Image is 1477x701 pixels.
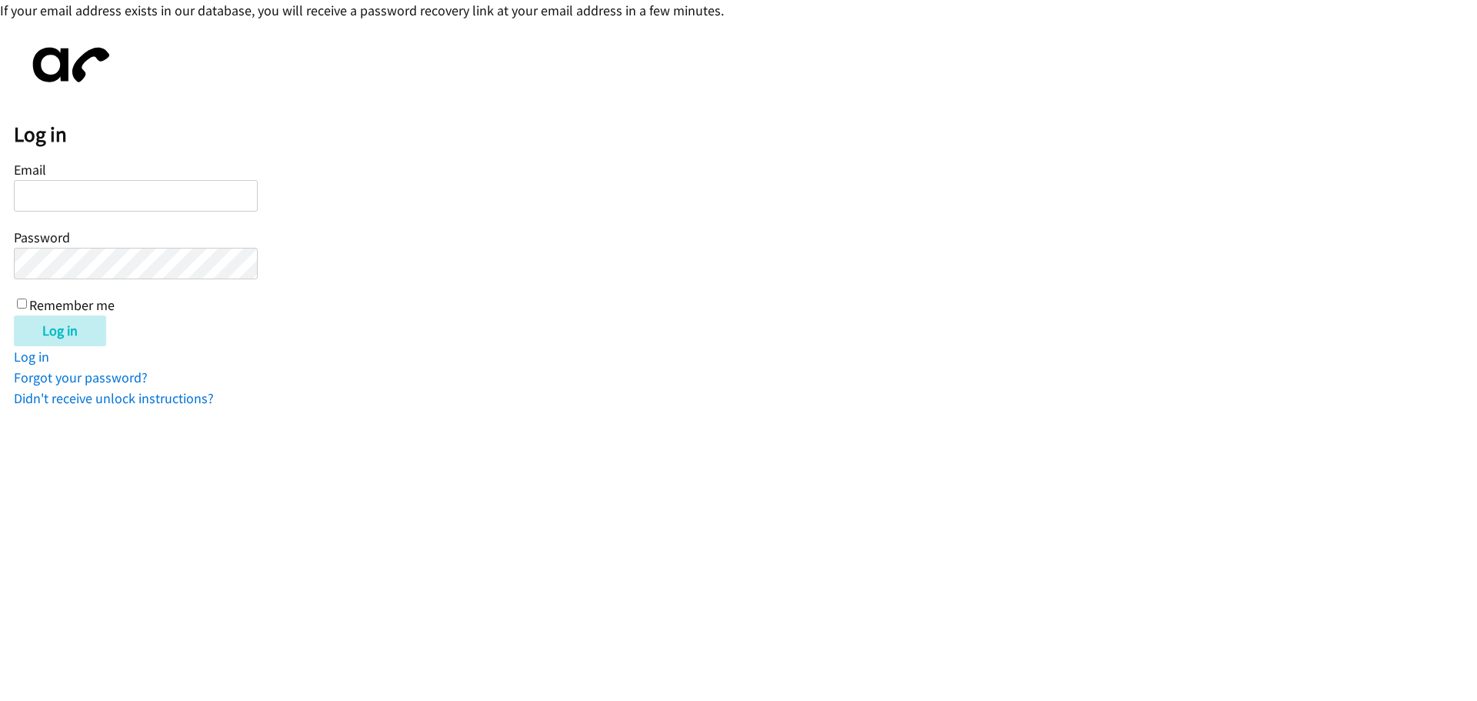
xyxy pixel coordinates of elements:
h2: Log in [14,122,1477,148]
a: Forgot your password? [14,369,148,386]
label: Email [14,161,46,179]
label: Password [14,229,70,246]
a: Didn't receive unlock instructions? [14,389,214,407]
input: Log in [14,315,106,346]
img: aphone-8a226864a2ddd6a5e75d1ebefc011f4aa8f32683c2d82f3fb0802fe031f96514.svg [14,35,122,95]
label: Remember me [29,296,115,314]
a: Log in [14,348,49,366]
